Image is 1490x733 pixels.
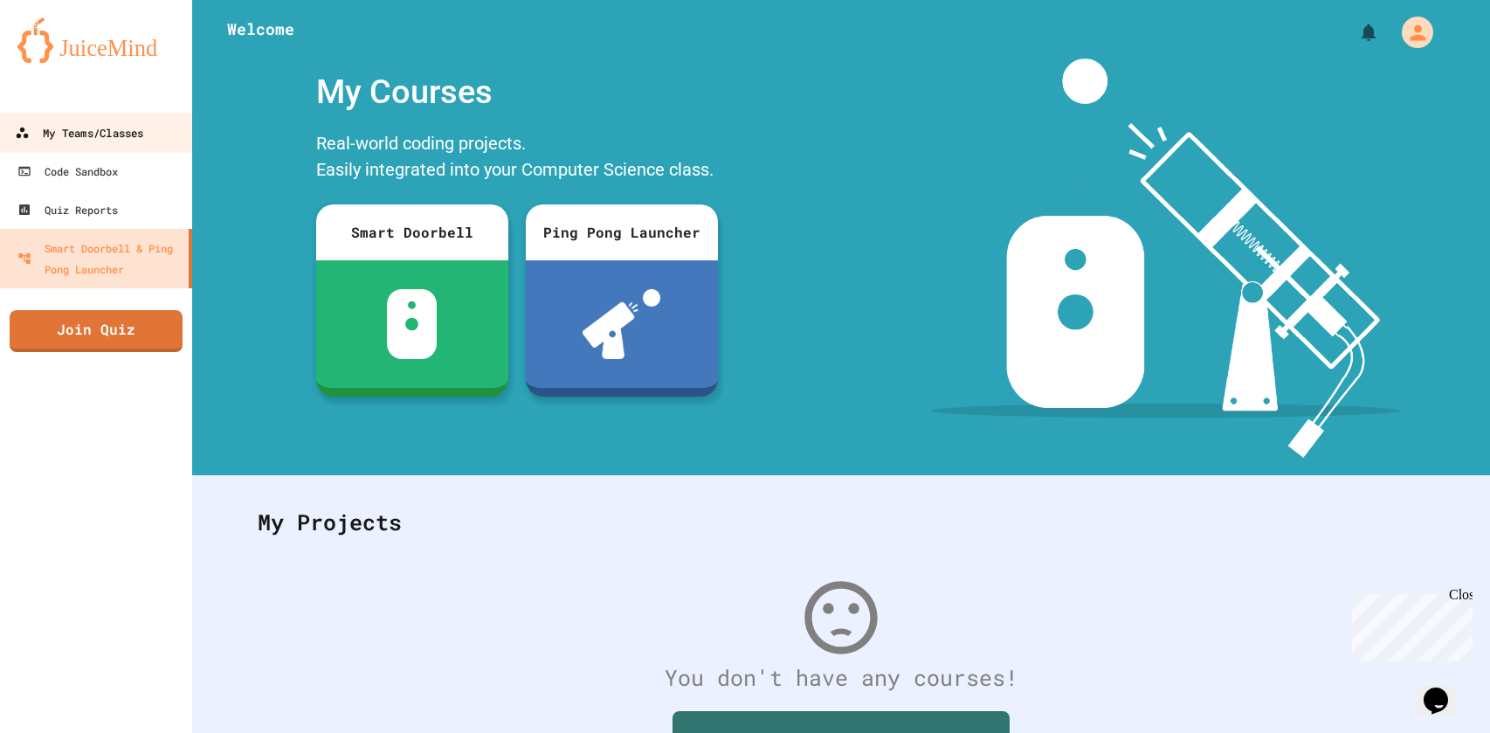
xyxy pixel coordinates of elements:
[15,122,143,144] div: My Teams/Classes
[387,289,437,359] img: sdb-white.svg
[316,204,508,260] div: Smart Doorbell
[7,7,121,111] div: Chat with us now!Close
[307,59,727,126] div: My Courses
[1326,17,1383,47] div: My Notifications
[931,59,1399,458] img: banner-image-my-projects.png
[17,17,175,63] img: logo-orange.svg
[526,204,718,260] div: Ping Pong Launcher
[17,238,182,280] div: Smart Doorbell & Ping Pong Launcher
[1417,663,1473,716] iframe: chat widget
[307,126,727,191] div: Real-world coding projects. Easily integrated into your Computer Science class.
[240,488,1442,557] div: My Projects
[240,661,1442,695] div: You don't have any courses!
[17,161,118,182] div: Code Sandbox
[10,310,183,352] a: Join Quiz
[1345,587,1473,661] iframe: chat widget
[583,289,660,359] img: ppl-with-ball.png
[1383,12,1438,52] div: My Account
[17,199,118,220] div: Quiz Reports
